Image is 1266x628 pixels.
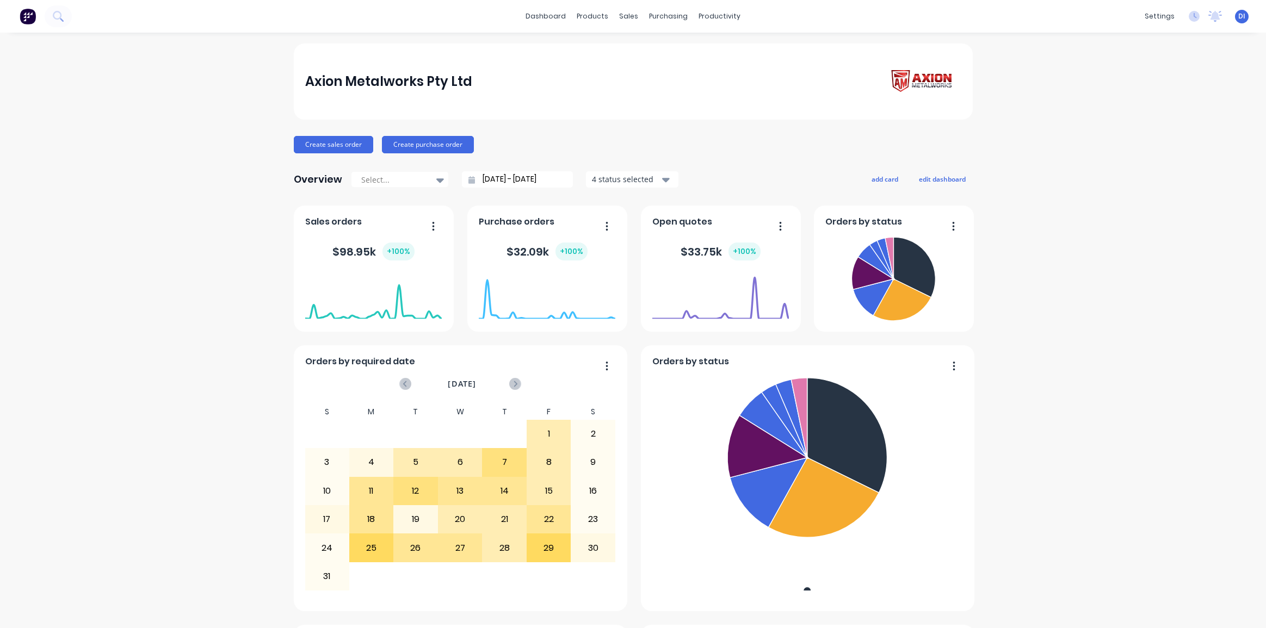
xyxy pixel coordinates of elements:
div: 11 [350,477,393,505]
div: 8 [527,449,571,476]
div: 12 [394,477,437,505]
span: Sales orders [305,215,362,228]
button: add card [864,172,905,186]
div: 22 [527,506,571,533]
div: 27 [439,534,482,561]
div: 17 [305,506,349,533]
span: Orders by status [825,215,902,228]
div: 9 [571,449,615,476]
div: 6 [439,449,482,476]
div: 18 [350,506,393,533]
div: 7 [483,449,526,476]
button: Create purchase order [382,136,474,153]
div: settings [1139,8,1180,24]
div: 23 [571,506,615,533]
div: + 100 % [555,243,588,260]
div: 28 [483,534,526,561]
div: productivity [693,8,746,24]
span: [DATE] [448,378,476,390]
div: 21 [483,506,526,533]
div: T [393,404,438,420]
a: dashboard [520,8,571,24]
div: 3 [305,449,349,476]
div: 10 [305,477,349,505]
div: 19 [394,506,437,533]
div: sales [614,8,644,24]
img: Factory [20,8,36,24]
div: M [349,404,394,420]
div: S [305,404,349,420]
div: purchasing [644,8,693,24]
div: 24 [305,534,349,561]
div: + 100 % [728,243,761,260]
div: 4 status selected [592,173,660,185]
div: products [571,8,614,24]
span: Purchase orders [479,215,554,228]
div: 1 [527,420,571,447]
div: F [527,404,571,420]
div: 13 [439,477,482,505]
span: Open quotes [652,215,712,228]
div: 15 [527,477,571,505]
button: Create sales order [294,136,373,153]
div: 4 [350,449,393,476]
img: Axion Metalworks Pty Ltd [885,66,961,97]
div: $ 32.09k [507,243,588,260]
div: 31 [305,563,349,590]
div: 26 [394,534,437,561]
span: DI [1238,11,1245,21]
div: Overview [294,169,342,190]
div: 5 [394,449,437,476]
div: 20 [439,506,482,533]
div: $ 98.95k [332,243,415,260]
div: 30 [571,534,615,561]
div: 16 [571,477,615,505]
div: Axion Metalworks Pty Ltd [305,71,472,92]
div: + 100 % [382,243,415,260]
div: 2 [571,420,615,447]
button: 4 status selected [586,171,678,188]
div: 14 [483,477,526,505]
div: $ 33.75k [681,243,761,260]
button: edit dashboard [912,172,973,186]
div: T [482,404,527,420]
div: S [571,404,615,420]
div: 25 [350,534,393,561]
div: 29 [527,534,571,561]
div: W [438,404,483,420]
